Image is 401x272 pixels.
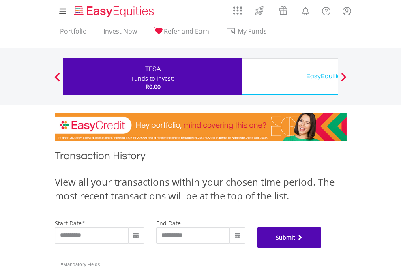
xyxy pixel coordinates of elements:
[228,2,247,15] a: AppsGrid
[337,2,357,20] a: My Profile
[61,261,100,267] span: Mandatory Fields
[271,2,295,17] a: Vouchers
[146,83,161,90] span: R0.00
[131,75,174,83] div: Funds to invest:
[156,219,181,227] label: end date
[277,4,290,17] img: vouchers-v2.svg
[57,27,90,40] a: Portfolio
[316,2,337,18] a: FAQ's and Support
[55,219,82,227] label: start date
[49,77,65,85] button: Previous
[71,2,157,18] a: Home page
[295,2,316,18] a: Notifications
[68,63,238,75] div: TFSA
[336,77,352,85] button: Next
[55,113,347,141] img: EasyCredit Promotion Banner
[55,149,347,167] h1: Transaction History
[164,27,209,36] span: Refer and Earn
[150,27,212,40] a: Refer and Earn
[100,27,140,40] a: Invest Now
[55,175,347,203] div: View all your transactions within your chosen time period. The most recent transactions will be a...
[253,4,266,17] img: thrive-v2.svg
[257,227,322,248] button: Submit
[73,5,157,18] img: EasyEquities_Logo.png
[233,6,242,15] img: grid-menu-icon.svg
[226,26,279,36] span: My Funds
